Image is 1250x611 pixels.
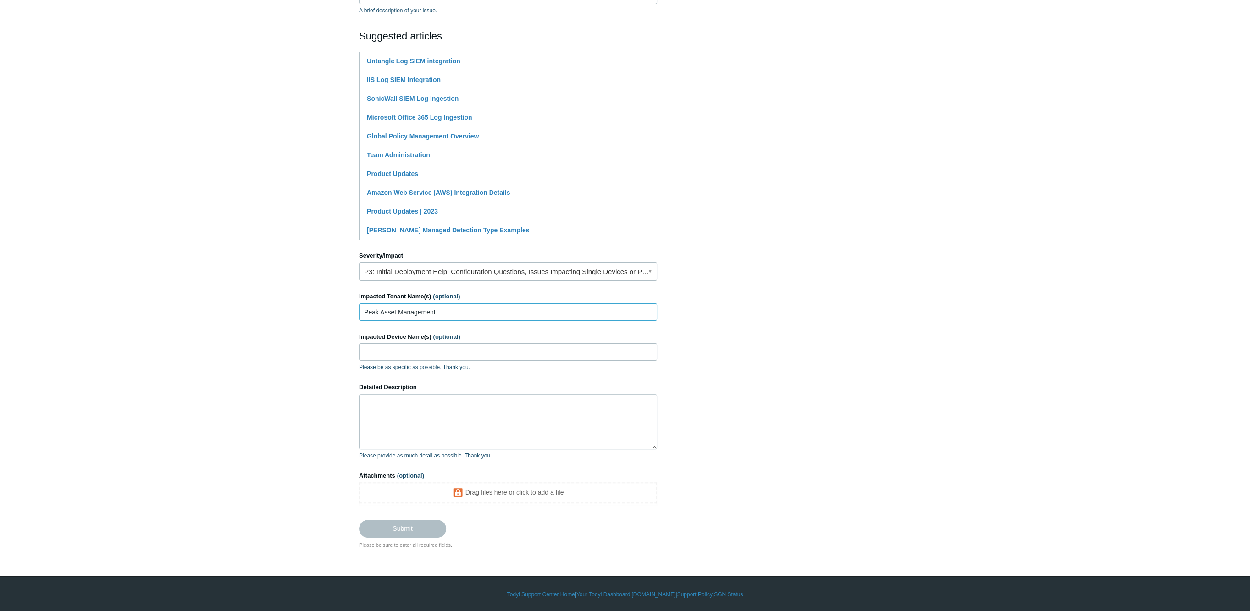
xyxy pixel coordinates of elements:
[359,251,657,260] label: Severity/Impact
[367,114,472,121] a: Microsoft Office 365 Log Ingestion
[359,363,657,371] p: Please be as specific as possible. Thank you.
[359,28,657,44] h2: Suggested articles
[367,226,529,234] a: [PERSON_NAME] Managed Detection Type Examples
[367,151,430,159] a: Team Administration
[367,57,460,65] a: Untangle Log SIEM integration
[359,332,657,341] label: Impacted Device Name(s)
[367,208,438,215] a: Product Updates | 2023
[359,471,657,480] label: Attachments
[367,189,510,196] a: Amazon Web Service (AWS) Integration Details
[359,541,657,549] div: Please be sure to enter all required fields.
[359,383,657,392] label: Detailed Description
[359,6,657,15] p: A brief description of your issue.
[367,95,459,102] a: SonicWall SIEM Log Ingestion
[631,590,675,599] a: [DOMAIN_NAME]
[576,590,630,599] a: Your Todyl Dashboard
[359,451,657,460] p: Please provide as much detail as possible. Thank you.
[359,292,657,301] label: Impacted Tenant Name(s)
[433,333,460,340] span: (optional)
[714,590,743,599] a: SGN Status
[359,520,446,537] input: Submit
[397,472,424,479] span: (optional)
[359,590,891,599] div: | | | |
[367,76,441,83] a: IIS Log SIEM Integration
[359,262,657,281] a: P3: Initial Deployment Help, Configuration Questions, Issues Impacting Single Devices or Past Out...
[367,170,418,177] a: Product Updates
[507,590,575,599] a: Todyl Support Center Home
[677,590,713,599] a: Support Policy
[433,293,460,300] span: (optional)
[367,132,479,140] a: Global Policy Management Overview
